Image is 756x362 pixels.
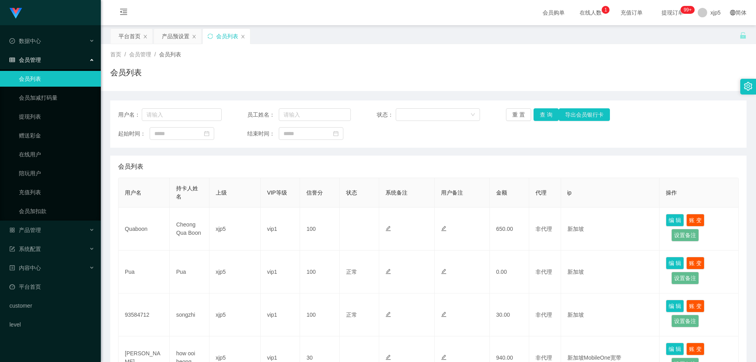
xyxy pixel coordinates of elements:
span: 会员列表 [118,162,143,171]
td: 100 [300,208,339,251]
span: 充值订单 [617,10,647,15]
span: 提现订单 [658,10,687,15]
button: 导出会员银行卡 [559,108,610,121]
i: 图标: global [730,10,736,15]
span: 起始时间： [118,130,150,138]
div: 会员列表 [216,29,238,44]
span: 金额 [496,189,507,196]
button: 账 变 [686,214,704,226]
td: xjp5 [209,208,261,251]
i: 图标: edit [441,312,447,317]
td: songzhi [170,293,209,336]
span: 会员列表 [159,51,181,58]
i: 图标: sync [208,33,213,39]
span: 数据中心 [9,38,41,44]
button: 编 辑 [666,214,684,226]
button: 设置备注 [671,315,699,327]
span: 非代理 [535,355,552,361]
sup: 229 [680,6,695,14]
i: 图标: table [9,57,15,63]
sup: 1 [602,6,610,14]
button: 编 辑 [666,343,684,355]
td: vip1 [261,208,300,251]
span: 会员管理 [129,51,151,58]
p: 1 [604,6,607,14]
a: customer [9,298,94,314]
a: 赠送彩金 [19,128,94,143]
span: VIP等级 [267,189,287,196]
i: 图标: check-circle-o [9,38,15,44]
div: 平台首页 [119,29,141,44]
i: 图标: form [9,246,15,252]
span: / [154,51,156,58]
span: 员工姓名： [247,111,279,119]
a: 提现列表 [19,109,94,124]
i: 图标: close [192,34,196,39]
a: level [9,317,94,332]
div: 产品预设置 [162,29,189,44]
a: 会员加减打码量 [19,90,94,106]
td: vip1 [261,293,300,336]
i: 图标: calendar [204,131,209,136]
td: xjp5 [209,251,261,293]
a: 会员列表 [19,71,94,87]
input: 请输入 [279,108,351,121]
a: 在线用户 [19,147,94,162]
i: 图标: calendar [333,131,339,136]
span: 上级 [216,189,227,196]
span: ip [567,189,572,196]
span: 系统配置 [9,246,41,252]
span: 内容中心 [9,265,41,271]
button: 账 变 [686,343,704,355]
button: 账 变 [686,257,704,269]
button: 设置备注 [671,272,699,284]
td: 100 [300,251,339,293]
td: Pua [119,251,170,293]
i: 图标: close [143,34,148,39]
span: 会员管理 [9,57,41,63]
span: 系统备注 [385,189,408,196]
span: 用户名： [118,111,142,119]
span: 信誉分 [306,189,323,196]
td: Pua [170,251,209,293]
button: 编 辑 [666,300,684,312]
button: 编 辑 [666,257,684,269]
a: 陪玩用户 [19,165,94,181]
span: 首页 [110,51,121,58]
td: xjp5 [209,293,261,336]
td: 新加坡 [561,251,660,293]
h1: 会员列表 [110,67,142,78]
i: 图标: profile [9,265,15,271]
span: 在线人数 [576,10,606,15]
span: / [124,51,126,58]
i: 图标: edit [385,312,391,317]
button: 设置备注 [671,229,699,241]
i: 图标: setting [744,82,752,91]
i: 图标: down [471,112,475,118]
td: Quaboon [119,208,170,251]
i: 图标: edit [441,355,447,360]
td: 93584712 [119,293,170,336]
span: 正常 [346,312,357,318]
span: 正常 [346,269,357,275]
button: 账 变 [686,300,704,312]
i: 图标: appstore-o [9,227,15,233]
td: 650.00 [490,208,529,251]
img: logo.9652507e.png [9,8,22,19]
span: 持卡人姓名 [176,185,198,200]
i: 图标: edit [441,269,447,274]
span: 代理 [535,189,547,196]
td: vip1 [261,251,300,293]
button: 重 置 [506,108,531,121]
input: 请输入 [142,108,222,121]
i: 图标: edit [441,226,447,231]
i: 图标: edit [385,269,391,274]
span: 状态： [377,111,396,119]
button: 查 询 [534,108,559,121]
span: 非代理 [535,269,552,275]
span: 状态 [346,189,357,196]
i: 图标: menu-fold [110,0,137,26]
td: 30.00 [490,293,529,336]
span: 非代理 [535,226,552,232]
td: 100 [300,293,339,336]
